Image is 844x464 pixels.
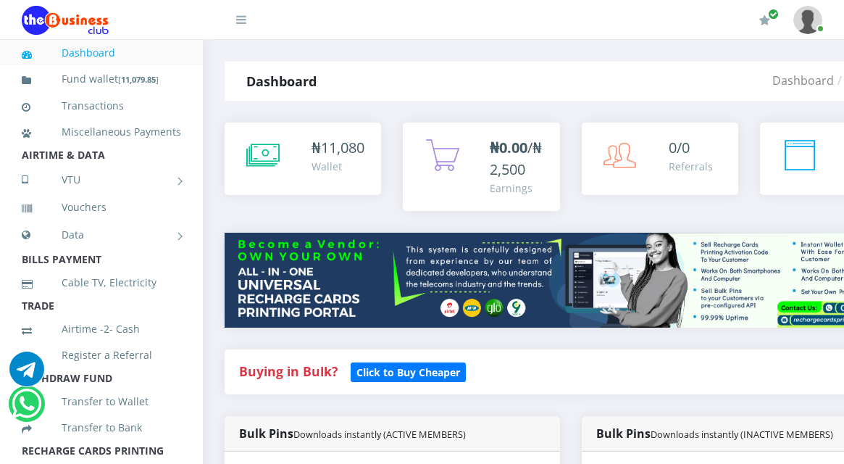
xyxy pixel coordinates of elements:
[351,362,466,380] a: Click to Buy Cheaper
[596,426,833,442] strong: Bulk Pins
[22,36,181,70] a: Dashboard
[22,89,181,123] a: Transactions
[669,159,713,174] div: Referrals
[12,397,41,421] a: Chat for support
[22,339,181,372] a: Register a Referral
[356,365,460,379] b: Click to Buy Cheaper
[312,137,364,159] div: ₦
[312,159,364,174] div: Wallet
[669,138,690,157] span: 0/0
[582,123,738,195] a: 0/0 Referrals
[121,74,156,85] b: 11,079.85
[768,9,779,20] span: Renew/Upgrade Subscription
[490,181,545,196] div: Earnings
[403,123,559,211] a: ₦0.00/₦2,500 Earnings
[293,428,466,441] small: Downloads instantly (ACTIVE MEMBERS)
[759,14,770,26] i: Renew/Upgrade Subscription
[22,385,181,418] a: Transfer to Wallet
[239,362,338,380] strong: Buying in Bulk?
[22,217,181,253] a: Data
[22,312,181,346] a: Airtime -2- Cash
[9,362,44,386] a: Chat for support
[22,191,181,224] a: Vouchers
[490,138,542,179] span: /₦2,500
[239,426,466,442] strong: Bulk Pins
[22,266,181,299] a: Cable TV, Electricity
[118,74,159,85] small: [ ]
[651,428,833,441] small: Downloads instantly (INACTIVE MEMBERS)
[246,72,317,90] strong: Dashboard
[490,138,527,157] b: ₦0.00
[22,62,181,96] a: Fund wallet[11,079.85]
[22,6,109,35] img: Logo
[793,6,822,34] img: User
[22,162,181,198] a: VTU
[772,72,834,88] a: Dashboard
[22,115,181,149] a: Miscellaneous Payments
[22,411,181,444] a: Transfer to Bank
[225,123,381,195] a: ₦11,080 Wallet
[321,138,364,157] span: 11,080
